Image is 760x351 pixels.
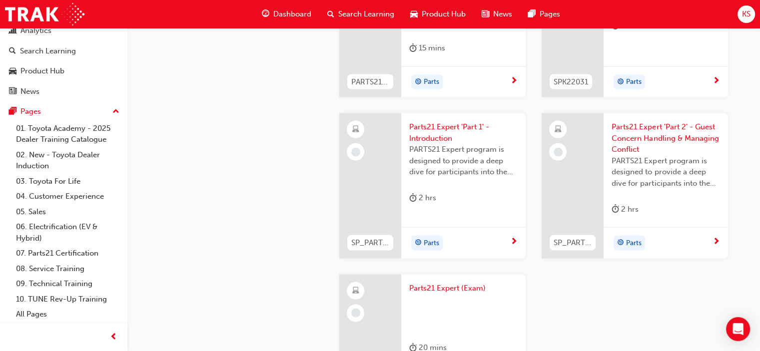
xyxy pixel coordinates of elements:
span: PARTS21_PROFPART4_0923_EL [351,76,389,88]
span: Parts21 Expert 'Part 1' - Introduction [409,121,518,144]
img: Trak [5,3,84,25]
span: prev-icon [110,331,117,344]
span: Parts [626,76,642,88]
span: chart-icon [9,26,16,35]
div: Pages [20,106,41,117]
span: target-icon [415,237,422,250]
div: Open Intercom Messenger [726,317,750,341]
span: Search Learning [338,8,394,20]
span: learningResourceType_ELEARNING-icon [555,123,562,136]
span: Parts21 Expert (Exam) [409,283,518,294]
span: learningRecordVerb_NONE-icon [351,148,360,157]
a: Search Learning [4,42,123,60]
a: SP_PARTS21_EXPERTP2_1223_ELParts21 Expert 'Part 2' - Guest Concern Handling & Managing ConflictPA... [542,113,728,259]
a: News [4,82,123,101]
span: pages-icon [528,8,536,20]
span: search-icon [9,47,16,56]
div: News [20,86,39,97]
a: 08. Service Training [12,261,123,277]
span: PARTS21 Expert program is designed to provide a deep dive for participants into the framework and... [409,144,518,178]
a: 03. Toyota For Life [12,174,123,189]
span: target-icon [617,76,624,89]
span: learningResourceType_ELEARNING-icon [352,123,359,136]
span: SP_PARTS21_EXPERTP1_1223_EL [351,237,389,249]
a: news-iconNews [474,4,520,24]
span: search-icon [327,8,334,20]
span: car-icon [410,8,418,20]
div: Product Hub [20,65,64,77]
span: duration-icon [409,192,417,204]
span: Pages [540,8,560,20]
span: SP_PARTS21_EXPERTP2_1223_EL [554,237,592,249]
span: learningRecordVerb_NONE-icon [351,309,360,318]
div: 2 hrs [612,203,639,216]
button: KS [738,5,755,23]
span: car-icon [9,67,16,76]
span: learningRecordVerb_NONE-icon [554,148,563,157]
a: 07. Parts21 Certification [12,246,123,261]
a: Analytics [4,21,123,40]
span: news-icon [9,87,16,96]
span: KS [742,8,751,20]
span: Parts [626,238,642,249]
a: 10. TUNE Rev-Up Training [12,292,123,307]
button: Pages [4,102,123,121]
span: next-icon [713,77,720,86]
div: 15 mins [409,42,445,54]
div: Analytics [20,25,51,36]
span: Parts [424,76,439,88]
span: SPK22031 [554,76,588,88]
a: guage-iconDashboard [254,4,319,24]
span: PARTS21 Expert program is designed to provide a deep dive for participants into the framework and... [612,155,720,189]
a: 05. Sales [12,204,123,220]
span: Parts21 Expert 'Part 2' - Guest Concern Handling & Managing Conflict [612,121,720,155]
a: 09. Technical Training [12,276,123,292]
span: learningResourceType_ELEARNING-icon [352,285,359,298]
a: 06. Electrification (EV & Hybrid) [12,219,123,246]
a: 02. New - Toyota Dealer Induction [12,147,123,174]
span: Product Hub [422,8,466,20]
span: up-icon [112,105,119,118]
span: Dashboard [273,8,311,20]
span: duration-icon [612,203,619,216]
span: news-icon [482,8,489,20]
span: next-icon [510,238,518,247]
a: 04. Customer Experience [12,189,123,204]
span: duration-icon [409,42,417,54]
span: News [493,8,512,20]
div: 2 hrs [409,192,436,204]
div: Search Learning [20,45,76,57]
a: SP_PARTS21_EXPERTP1_1223_ELParts21 Expert 'Part 1' - IntroductionPARTS21 Expert program is design... [339,113,526,259]
span: next-icon [510,77,518,86]
a: All Pages [12,307,123,322]
span: next-icon [713,238,720,247]
a: car-iconProduct Hub [402,4,474,24]
a: Product Hub [4,62,123,80]
span: pages-icon [9,107,16,116]
a: 01. Toyota Academy - 2025 Dealer Training Catalogue [12,121,123,147]
span: target-icon [415,76,422,89]
a: search-iconSearch Learning [319,4,402,24]
a: pages-iconPages [520,4,568,24]
span: target-icon [617,237,624,250]
span: guage-icon [262,8,269,20]
span: Parts [424,238,439,249]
